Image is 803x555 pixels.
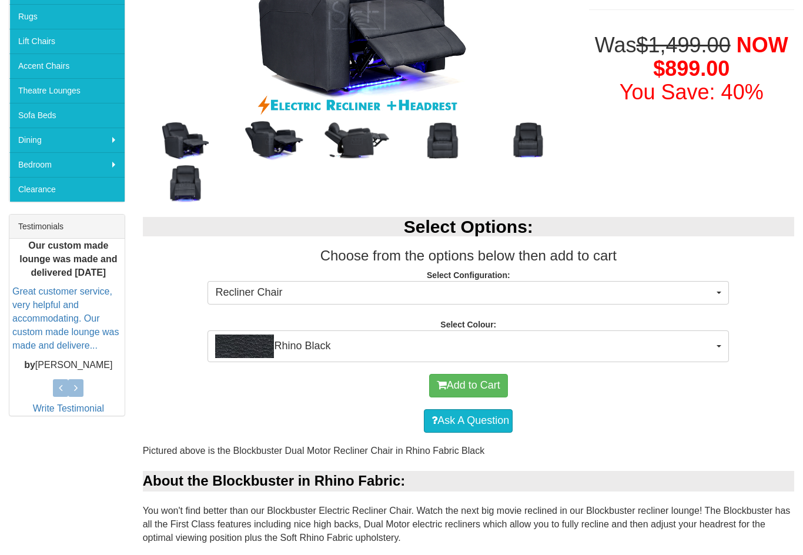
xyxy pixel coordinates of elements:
[215,335,274,358] img: Rhino Black
[19,240,117,277] b: Our custom made lounge was made and delivered [DATE]
[208,330,729,362] button: Rhino BlackRhino Black
[143,248,794,263] h3: Choose from the options below then add to cart
[424,409,513,433] a: Ask A Question
[12,287,119,350] a: Great customer service, very helpful and accommodating. Our custom made lounge was made and deliv...
[620,80,764,104] font: You Save: 40%
[9,103,125,128] a: Sofa Beds
[404,217,533,236] b: Select Options:
[9,54,125,78] a: Accent Chairs
[429,374,508,397] button: Add to Cart
[9,29,125,54] a: Lift Chairs
[9,152,125,177] a: Bedroom
[9,177,125,202] a: Clearance
[9,78,125,103] a: Theatre Lounges
[143,471,794,491] div: About the Blockbuster in Rhino Fabric:
[9,215,125,239] div: Testimonials
[653,33,788,81] span: NOW $899.00
[589,34,794,103] h1: Was
[9,128,125,152] a: Dining
[9,4,125,29] a: Rugs
[215,285,714,300] span: Recliner Chair
[12,359,125,372] p: [PERSON_NAME]
[215,335,714,358] span: Rhino Black
[208,281,729,305] button: Recliner Chair
[427,270,510,280] strong: Select Configuration:
[33,403,104,413] a: Write Testimonial
[24,360,35,370] b: by
[637,33,731,57] del: $1,499.00
[440,320,496,329] strong: Select Colour:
